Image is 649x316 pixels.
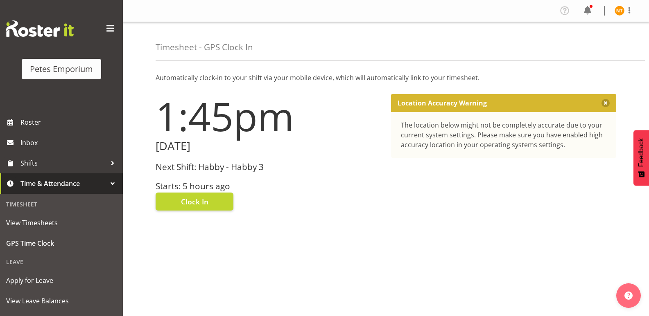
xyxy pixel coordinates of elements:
div: Petes Emporium [30,63,93,75]
div: Timesheet [2,196,121,213]
span: Clock In [181,196,208,207]
span: Feedback [638,138,645,167]
button: Feedback - Show survey [633,130,649,186]
div: Leave [2,253,121,270]
span: Inbox [20,137,119,149]
h2: [DATE] [156,140,381,152]
h1: 1:45pm [156,94,381,138]
img: help-xxl-2.png [624,291,633,300]
a: View Leave Balances [2,291,121,311]
span: Time & Attendance [20,177,106,190]
span: Apply for Leave [6,274,117,287]
h3: Next Shift: Habby - Habby 3 [156,162,381,172]
img: nicole-thomson8388.jpg [615,6,624,16]
h4: Timesheet - GPS Clock In [156,43,253,52]
a: View Timesheets [2,213,121,233]
h3: Starts: 5 hours ago [156,182,381,191]
span: Shifts [20,157,106,169]
img: Rosterit website logo [6,20,74,37]
button: Close message [602,99,610,107]
button: Clock In [156,193,233,211]
span: Roster [20,116,119,128]
a: GPS Time Clock [2,233,121,253]
p: Location Accuracy Warning [398,99,487,107]
a: Apply for Leave [2,270,121,291]
div: The location below might not be completely accurate due to your current system settings. Please m... [401,120,607,150]
span: View Timesheets [6,217,117,229]
span: GPS Time Clock [6,237,117,249]
p: Automatically clock-in to your shift via your mobile device, which will automatically link to you... [156,73,616,83]
span: View Leave Balances [6,295,117,307]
